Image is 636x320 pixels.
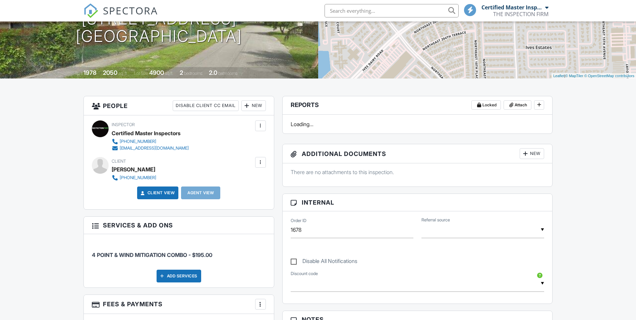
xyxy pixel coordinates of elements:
label: Disable All Notifications [291,258,357,266]
div: Add Services [157,270,201,282]
h3: Internal [283,194,553,211]
div: 4900 [149,69,164,76]
label: Referral source [421,217,450,223]
h3: Fees & Payments [84,295,274,314]
div: 1978 [83,69,97,76]
li: Service: 4 POINT & WIND MITIGATION COMBO [92,239,266,264]
img: The Best Home Inspection Software - Spectora [83,3,98,18]
div: Certified Master Inspectors [112,128,180,138]
label: Discount code [291,271,318,277]
a: [PHONE_NUMBER] [112,174,156,181]
div: New [241,100,266,111]
span: bathrooms [218,71,237,76]
div: [PHONE_NUMBER] [120,175,156,180]
span: bedrooms [184,71,203,76]
div: [EMAIL_ADDRESS][DOMAIN_NAME] [120,146,189,151]
h3: Services & Add ons [84,217,274,234]
div: 2.0 [209,69,217,76]
a: © MapTiler [565,74,583,78]
span: SPECTORA [103,3,158,17]
div: Certified Master Inspectors [481,4,543,11]
a: SPECTORA [83,9,158,23]
h3: Additional Documents [283,144,553,163]
input: Search everything... [325,4,459,17]
a: © OpenStreetMap contributors [584,74,634,78]
div: [PHONE_NUMBER] [120,139,156,144]
span: 4 POINT & WIND MITIGATION COMBO - $195.00 [92,252,212,258]
a: [EMAIL_ADDRESS][DOMAIN_NAME] [112,145,189,152]
div: New [520,148,544,159]
a: Client View [139,190,175,196]
span: sq.ft. [165,71,173,76]
div: [PERSON_NAME] [112,164,155,174]
h3: People [84,96,274,115]
div: THE INSPECTION FIRM [493,11,548,17]
span: Client [112,159,126,164]
span: sq. ft. [118,71,128,76]
div: 2050 [103,69,117,76]
span: Lot Size [134,71,148,76]
span: Inspector [112,122,135,127]
p: There are no attachments to this inspection. [291,168,544,176]
div: Disable Client CC Email [173,100,239,111]
a: Leaflet [553,74,564,78]
div: | [552,73,636,79]
label: Order ID [291,218,306,224]
a: [PHONE_NUMBER] [112,138,189,145]
div: 2 [180,69,183,76]
h1: [STREET_ADDRESS] [GEOGRAPHIC_DATA] [76,10,242,46]
span: Built [75,71,82,76]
